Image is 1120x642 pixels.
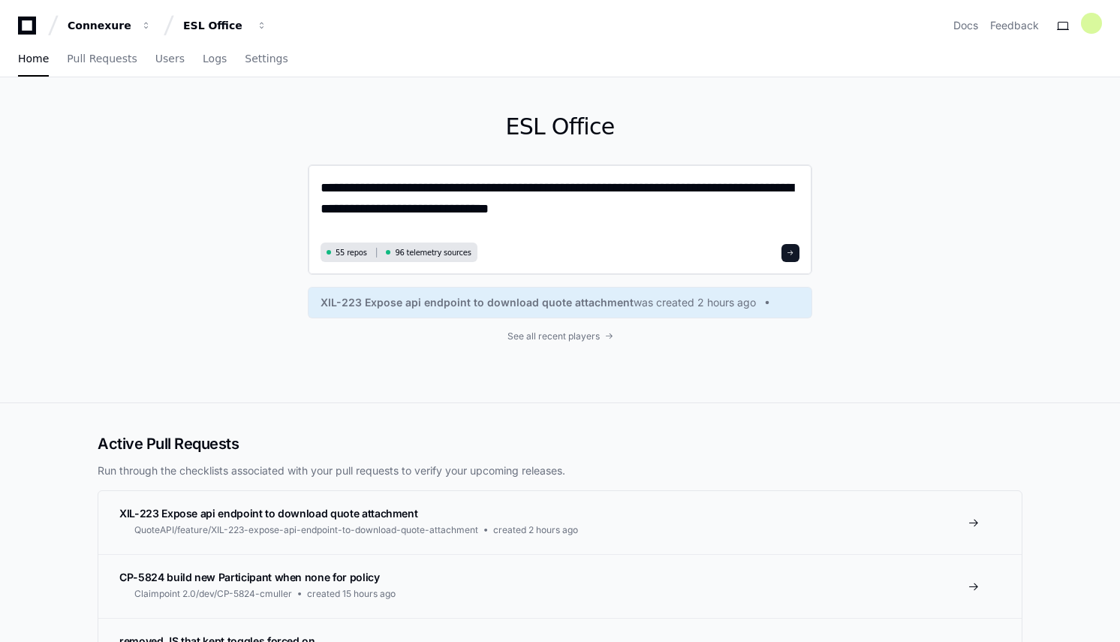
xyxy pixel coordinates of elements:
[155,54,185,63] span: Users
[98,491,1022,554] a: XIL-223 Expose api endpoint to download quote attachmentQuoteAPI/feature/XIL-223-expose-api-endpo...
[245,42,288,77] a: Settings
[395,247,471,258] span: 96 telemetry sources
[507,330,600,342] span: See all recent players
[203,42,227,77] a: Logs
[134,588,292,600] span: Claimpoint 2.0/dev/CP-5824-cmuller
[134,524,478,536] span: QuoteAPI/feature/XIL-223-expose-api-endpoint-to-download-quote-attachment
[321,295,799,310] a: XIL-223 Expose api endpoint to download quote attachmentwas created 2 hours ago
[308,113,812,140] h1: ESL Office
[177,12,273,39] button: ESL Office
[990,18,1039,33] button: Feedback
[493,524,578,536] span: created 2 hours ago
[98,554,1022,618] a: CP-5824 build new Participant when none for policyClaimpoint 2.0/dev/CP-5824-cmullercreated 15 ho...
[67,54,137,63] span: Pull Requests
[336,247,367,258] span: 55 repos
[68,18,132,33] div: Connexure
[67,42,137,77] a: Pull Requests
[245,54,288,63] span: Settings
[18,54,49,63] span: Home
[307,588,396,600] span: created 15 hours ago
[155,42,185,77] a: Users
[98,463,1022,478] p: Run through the checklists associated with your pull requests to verify your upcoming releases.
[18,42,49,77] a: Home
[953,18,978,33] a: Docs
[321,295,634,310] span: XIL-223 Expose api endpoint to download quote attachment
[98,433,1022,454] h2: Active Pull Requests
[183,18,248,33] div: ESL Office
[62,12,158,39] button: Connexure
[203,54,227,63] span: Logs
[119,507,417,520] span: XIL-223 Expose api endpoint to download quote attachment
[119,571,380,583] span: CP-5824 build new Participant when none for policy
[308,330,812,342] a: See all recent players
[634,295,756,310] span: was created 2 hours ago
